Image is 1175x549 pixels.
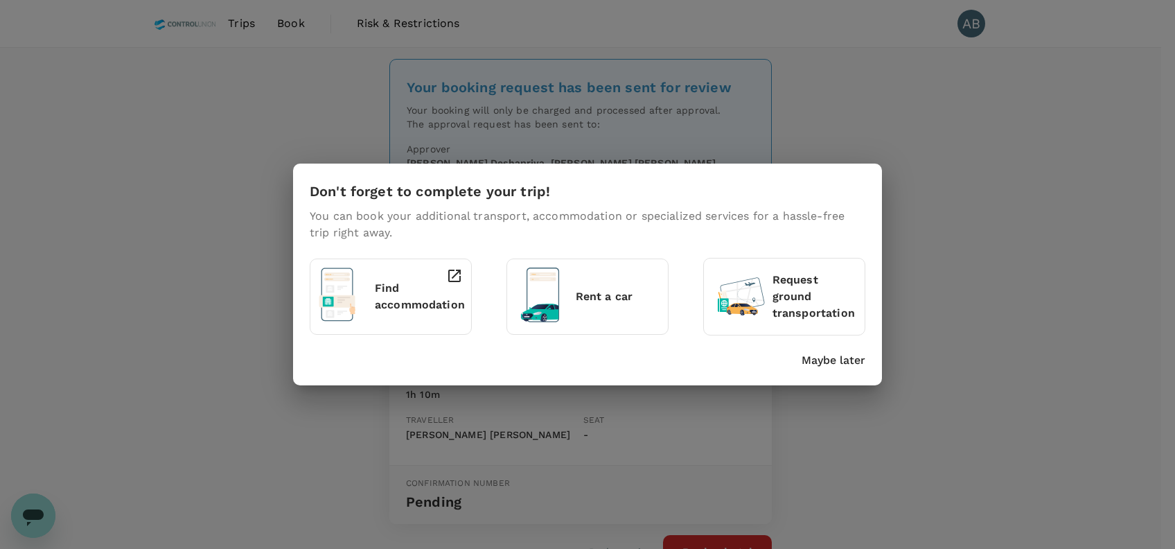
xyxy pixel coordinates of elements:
[310,208,865,241] p: You can book your additional transport, accommodation or specialized services for a hassle-free t...
[576,288,660,305] p: Rent a car
[310,180,550,202] h6: Don't forget to complete your trip!
[772,272,856,322] p: Request ground transportation
[802,352,865,369] button: Maybe later
[375,280,465,313] p: Find accommodation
